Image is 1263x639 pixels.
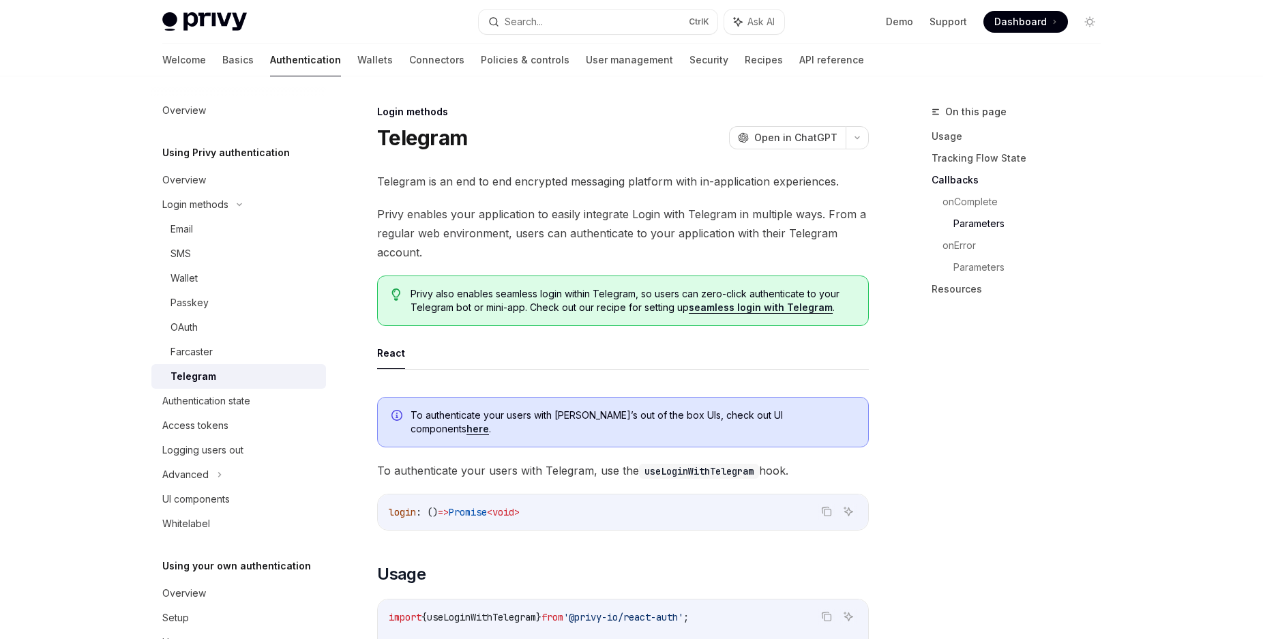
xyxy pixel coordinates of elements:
div: Overview [162,585,206,601]
span: Open in ChatGPT [754,131,837,145]
a: Wallet [151,266,326,291]
span: > [514,506,520,518]
a: Callbacks [932,169,1112,191]
a: onError [942,235,1112,256]
span: void [492,506,514,518]
div: Farcaster [170,344,213,360]
h5: Using your own authentication [162,558,311,574]
svg: Info [391,410,405,423]
a: Passkey [151,291,326,315]
a: Authentication state [151,389,326,413]
a: UI components [151,487,326,511]
button: Copy the contents from the code block [818,503,835,520]
div: Overview [162,172,206,188]
span: ; [683,611,689,623]
a: Farcaster [151,340,326,364]
button: Open in ChatGPT [729,126,846,149]
a: Overview [151,168,326,192]
span: { [421,611,427,623]
span: => [438,506,449,518]
div: Authentication state [162,393,250,409]
span: login [389,506,416,518]
div: OAuth [170,319,198,336]
a: SMS [151,241,326,266]
div: Email [170,221,193,237]
a: Whitelabel [151,511,326,536]
span: : () [416,506,438,518]
span: Promise [449,506,487,518]
div: Passkey [170,295,209,311]
a: API reference [799,44,864,76]
code: useLoginWithTelegram [639,464,759,479]
button: Ask AI [839,503,857,520]
div: Overview [162,102,206,119]
img: light logo [162,12,247,31]
span: To authenticate your users with [PERSON_NAME]’s out of the box UIs, check out UI components . [411,408,855,436]
a: Dashboard [983,11,1068,33]
a: Welcome [162,44,206,76]
a: Logging users out [151,438,326,462]
a: Access tokens [151,413,326,438]
span: Usage [377,563,426,585]
div: Access tokens [162,417,228,434]
div: Search... [505,14,543,30]
div: Logging users out [162,442,243,458]
button: React [377,337,405,369]
a: Overview [151,581,326,606]
span: < [487,506,492,518]
div: Telegram [170,368,216,385]
a: Parameters [953,213,1112,235]
a: Security [689,44,728,76]
span: from [541,611,563,623]
a: Authentication [270,44,341,76]
div: Login methods [162,196,228,213]
div: Login methods [377,105,869,119]
div: Setup [162,610,189,626]
span: useLoginWithTelegram [427,611,536,623]
a: Basics [222,44,254,76]
a: OAuth [151,315,326,340]
button: Toggle dark mode [1079,11,1101,33]
a: User management [586,44,673,76]
div: UI components [162,491,230,507]
a: Wallets [357,44,393,76]
a: Setup [151,606,326,630]
span: On this page [945,104,1007,120]
button: Ask AI [724,10,784,34]
span: To authenticate your users with Telegram, use the hook. [377,461,869,480]
a: Connectors [409,44,464,76]
a: Parameters [953,256,1112,278]
span: import [389,611,421,623]
a: Overview [151,98,326,123]
span: Dashboard [994,15,1047,29]
div: Advanced [162,466,209,483]
span: Privy also enables seamless login within Telegram, so users can zero-click authenticate to your T... [411,287,855,314]
span: Privy enables your application to easily integrate Login with Telegram in multiple ways. From a r... [377,205,869,262]
a: Tracking Flow State [932,147,1112,169]
span: Ctrl K [689,16,709,27]
a: Telegram [151,364,326,389]
a: Recipes [745,44,783,76]
button: Copy the contents from the code block [818,608,835,625]
h5: Using Privy authentication [162,145,290,161]
button: Ask AI [839,608,857,625]
span: Ask AI [747,15,775,29]
span: } [536,611,541,623]
div: Wallet [170,270,198,286]
button: Search...CtrlK [479,10,717,34]
div: SMS [170,246,191,262]
a: here [466,423,489,435]
a: Resources [932,278,1112,300]
a: Support [930,15,967,29]
h1: Telegram [377,125,467,150]
svg: Tip [391,288,401,301]
a: Usage [932,125,1112,147]
span: '@privy-io/react-auth' [563,611,683,623]
div: Whitelabel [162,516,210,532]
a: onComplete [942,191,1112,213]
a: Demo [886,15,913,29]
a: Policies & controls [481,44,569,76]
span: Telegram is an end to end encrypted messaging platform with in-application experiences. [377,172,869,191]
a: seamless login with Telegram [689,301,833,314]
a: Email [151,217,326,241]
